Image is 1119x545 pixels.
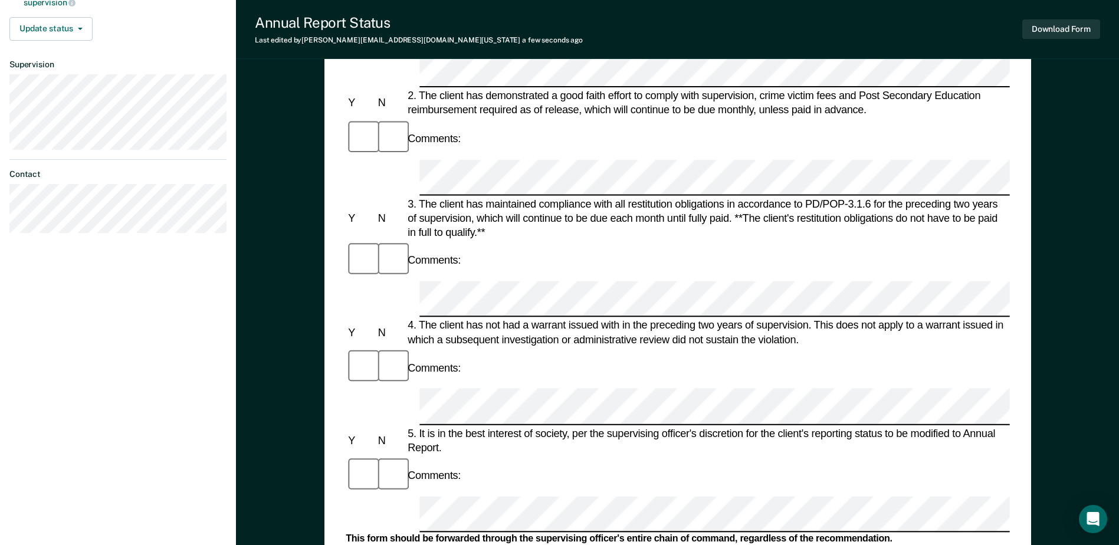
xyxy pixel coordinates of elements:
[522,36,583,44] span: a few seconds ago
[405,361,463,375] div: Comments:
[375,326,405,340] div: N
[405,253,463,267] div: Comments:
[405,319,1010,347] div: 4. The client has not had a warrant issued with in the preceding two years of supervision. This d...
[405,132,463,146] div: Comments:
[375,211,405,225] div: N
[346,96,375,110] div: Y
[405,468,463,482] div: Comments:
[255,14,583,31] div: Annual Report Status
[405,196,1010,239] div: 3. The client has maintained compliance with all restitution obligations in accordance to PD/POP-...
[346,433,375,447] div: Y
[405,426,1010,454] div: 5. It is in the best interest of society, per the supervising officer's discretion for the client...
[9,60,227,70] dt: Supervision
[346,326,375,340] div: Y
[405,89,1010,117] div: 2. The client has demonstrated a good faith effort to comply with supervision, crime victim fees ...
[9,17,93,41] button: Update status
[1022,19,1100,39] button: Download Form
[375,96,405,110] div: N
[1079,505,1107,533] div: Open Intercom Messenger
[9,169,227,179] dt: Contact
[346,211,375,225] div: Y
[255,36,583,44] div: Last edited by [PERSON_NAME][EMAIL_ADDRESS][DOMAIN_NAME][US_STATE]
[375,433,405,447] div: N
